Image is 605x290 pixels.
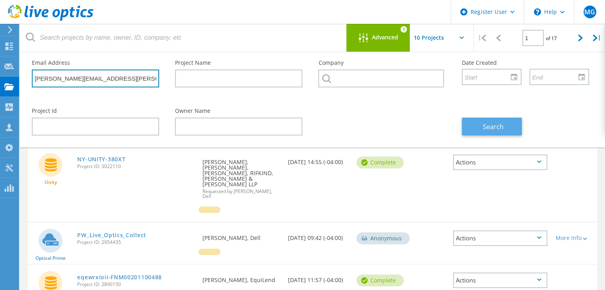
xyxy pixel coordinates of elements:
label: Company [318,60,445,66]
div: More Info [555,235,593,241]
div: | [474,24,490,52]
span: Search [483,122,504,131]
div: Anonymous [356,232,410,244]
input: Start [463,69,515,84]
span: Project ID: 2954435 [77,240,195,245]
a: eqewrxioii-FNM00201100488 [77,275,162,280]
div: [DATE] 09:42 (-04:00) [284,222,352,249]
div: Actions [453,230,548,246]
label: Project Id [32,108,159,114]
div: Complete [356,157,404,168]
label: Date Created [462,60,589,66]
svg: \n [534,8,541,15]
span: Unity [45,180,57,185]
span: Optical Prime [35,256,66,261]
span: Project ID: 3022110 [77,164,195,169]
input: Search projects by name, owner, ID, company, etc [20,24,347,52]
button: Search [462,118,522,135]
a: Live Optics Dashboard [8,17,93,22]
span: Requested by [PERSON_NAME], Dell [202,189,280,199]
a: NY-UNITY-380XT [77,157,125,162]
div: [PERSON_NAME], Dell [198,222,284,249]
label: Owner Name [175,108,302,114]
span: of 17 [546,35,557,42]
div: Actions [453,273,548,288]
a: PW_Live_Optics_Collect [77,232,146,238]
div: | [589,24,605,52]
div: [DATE] 14:55 (-04:00) [284,147,352,173]
span: MG [584,9,595,15]
div: Actions [453,155,548,170]
span: Project ID: 2890150 [77,282,195,287]
input: End [530,69,583,84]
label: Project Name [175,60,302,66]
label: Email Address [32,60,159,66]
span: Advanced [372,35,398,40]
div: [PERSON_NAME], [PERSON_NAME], [PERSON_NAME], RIFKIND, [PERSON_NAME] & [PERSON_NAME] LLP [198,147,284,207]
div: Complete [356,275,404,286]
